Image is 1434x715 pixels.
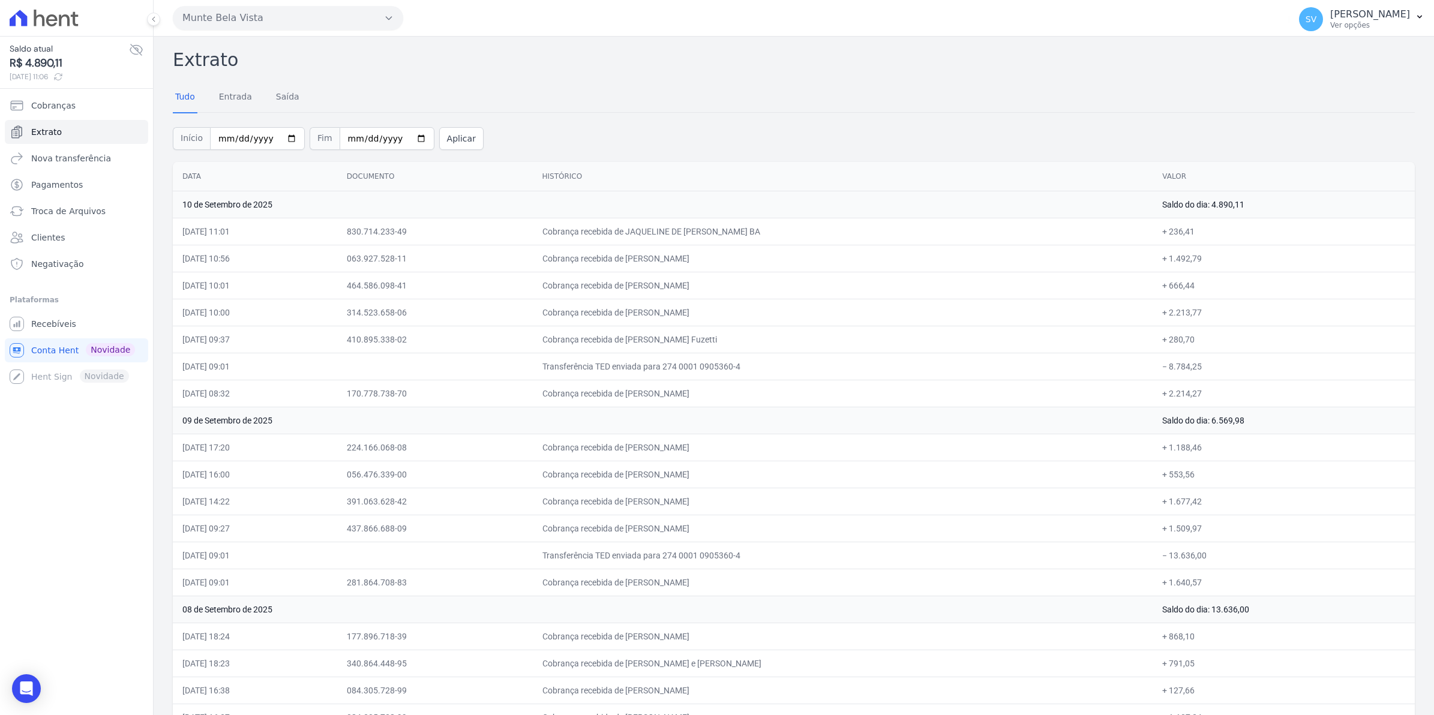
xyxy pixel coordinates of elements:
span: Extrato [31,126,62,138]
td: [DATE] 17:20 [173,434,337,461]
td: + 553,56 [1153,461,1415,488]
span: Nova transferência [31,152,111,164]
td: Cobrança recebida de [PERSON_NAME] [533,515,1153,542]
td: 063.927.528-11 [337,245,533,272]
td: + 280,70 [1153,326,1415,353]
p: Ver opções [1330,20,1410,30]
button: Munte Bela Vista [173,6,403,30]
td: + 1.188,46 [1153,434,1415,461]
td: Cobrança recebida de [PERSON_NAME] [533,461,1153,488]
span: Fim [310,127,340,150]
span: Cobranças [31,100,76,112]
span: Clientes [31,232,65,244]
td: 056.476.339-00 [337,461,533,488]
th: Data [173,162,337,191]
span: Saldo atual [10,43,129,55]
span: R$ 4.890,11 [10,55,129,71]
td: [DATE] 18:24 [173,623,337,650]
td: Cobrança recebida de [PERSON_NAME] [533,380,1153,407]
td: [DATE] 09:01 [173,353,337,380]
div: Open Intercom Messenger [12,674,41,703]
td: 09 de Setembro de 2025 [173,407,1153,434]
div: Plataformas [10,293,143,307]
td: 391.063.628-42 [337,488,533,515]
td: 10 de Setembro de 2025 [173,191,1153,218]
td: 464.586.098-41 [337,272,533,299]
td: [DATE] 14:22 [173,488,337,515]
td: Cobrança recebida de JAQUELINE DE [PERSON_NAME] BA [533,218,1153,245]
a: Troca de Arquivos [5,199,148,223]
td: + 1.492,79 [1153,245,1415,272]
td: Cobrança recebida de [PERSON_NAME] [533,245,1153,272]
td: Cobrança recebida de [PERSON_NAME] [533,623,1153,650]
td: [DATE] 08:32 [173,380,337,407]
th: Documento [337,162,533,191]
td: + 2.213,77 [1153,299,1415,326]
a: Clientes [5,226,148,250]
td: [DATE] 09:01 [173,542,337,569]
td: Cobrança recebida de [PERSON_NAME] Fuzetti [533,326,1153,353]
td: 437.866.688-09 [337,515,533,542]
a: Negativação [5,252,148,276]
td: + 666,44 [1153,272,1415,299]
td: + 127,66 [1153,677,1415,704]
td: − 8.784,25 [1153,353,1415,380]
td: [DATE] 16:00 [173,461,337,488]
td: [DATE] 16:38 [173,677,337,704]
a: Nova transferência [5,146,148,170]
td: 170.778.738-70 [337,380,533,407]
td: 08 de Setembro de 2025 [173,596,1153,623]
a: Conta Hent Novidade [5,338,148,362]
td: 314.523.658-06 [337,299,533,326]
td: [DATE] 10:01 [173,272,337,299]
td: [DATE] 10:00 [173,299,337,326]
td: 410.895.338-02 [337,326,533,353]
td: Cobrança recebida de [PERSON_NAME] [533,569,1153,596]
nav: Sidebar [10,94,143,389]
td: Transferência TED enviada para 274 0001 0905360-4 [533,353,1153,380]
td: [DATE] 09:27 [173,515,337,542]
th: Histórico [533,162,1153,191]
button: Aplicar [439,127,484,150]
td: Cobrança recebida de [PERSON_NAME] [533,488,1153,515]
td: 224.166.068-08 [337,434,533,461]
td: Cobrança recebida de [PERSON_NAME] [533,434,1153,461]
h2: Extrato [173,46,1415,73]
span: SV [1306,15,1316,23]
td: 177.896.718-39 [337,623,533,650]
td: [DATE] 10:56 [173,245,337,272]
td: Transferência TED enviada para 274 0001 0905360-4 [533,542,1153,569]
span: Recebíveis [31,318,76,330]
span: Novidade [86,343,135,356]
button: SV [PERSON_NAME] Ver opções [1289,2,1434,36]
td: + 868,10 [1153,623,1415,650]
span: Pagamentos [31,179,83,191]
td: Saldo do dia: 13.636,00 [1153,596,1415,623]
td: + 2.214,27 [1153,380,1415,407]
td: Cobrança recebida de [PERSON_NAME] [533,677,1153,704]
a: Pagamentos [5,173,148,197]
td: 281.864.708-83 [337,569,533,596]
span: Conta Hent [31,344,79,356]
th: Valor [1153,162,1415,191]
span: Negativação [31,258,84,270]
td: 340.864.448-95 [337,650,533,677]
td: Saldo do dia: 6.569,98 [1153,407,1415,434]
p: [PERSON_NAME] [1330,8,1410,20]
td: + 1.509,97 [1153,515,1415,542]
td: [DATE] 09:37 [173,326,337,353]
a: Cobranças [5,94,148,118]
td: Cobrança recebida de [PERSON_NAME] [533,272,1153,299]
span: [DATE] 11:06 [10,71,129,82]
a: Recebíveis [5,312,148,336]
span: Troca de Arquivos [31,205,106,217]
a: Entrada [217,82,254,113]
td: 084.305.728-99 [337,677,533,704]
a: Tudo [173,82,197,113]
td: [DATE] 18:23 [173,650,337,677]
td: + 791,05 [1153,650,1415,677]
td: + 1.640,57 [1153,569,1415,596]
td: + 236,41 [1153,218,1415,245]
td: − 13.636,00 [1153,542,1415,569]
span: Início [173,127,210,150]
